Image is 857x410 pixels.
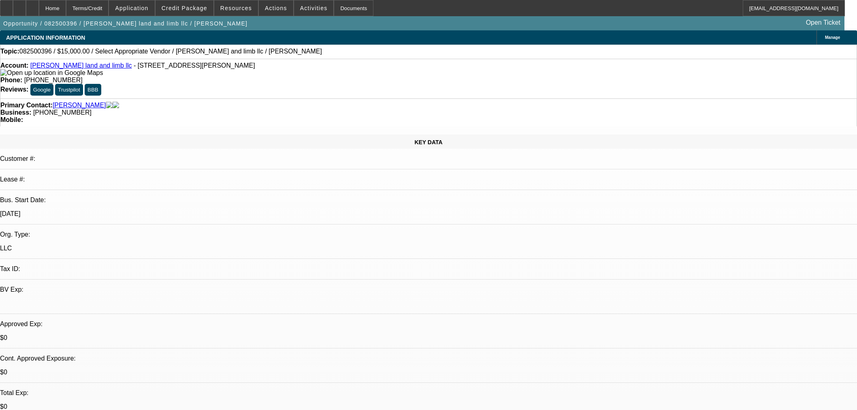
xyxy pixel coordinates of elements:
button: Activities [294,0,334,16]
img: facebook-icon.png [106,102,113,109]
strong: Business: [0,109,31,116]
span: KEY DATA [414,139,442,145]
button: Resources [214,0,258,16]
strong: Reviews: [0,86,28,93]
span: Application [115,5,148,11]
strong: Mobile: [0,116,23,123]
a: [PERSON_NAME] [53,102,106,109]
strong: Account: [0,62,28,69]
button: Google [30,84,53,96]
strong: Primary Contact: [0,102,53,109]
span: [PHONE_NUMBER] [33,109,92,116]
strong: Phone: [0,77,22,83]
img: linkedin-icon.png [113,102,119,109]
span: Credit Package [162,5,207,11]
span: Manage [825,35,840,40]
span: Activities [300,5,328,11]
strong: Topic: [0,48,19,55]
a: Open Ticket [803,16,844,30]
img: Open up location in Google Maps [0,69,103,77]
span: Actions [265,5,287,11]
button: Application [109,0,154,16]
button: Actions [259,0,293,16]
a: View Google Maps [0,69,103,76]
button: Trustpilot [55,84,83,96]
span: 082500396 / $15,000.00 / Select Appropriate Vendor / [PERSON_NAME] and limb llc / [PERSON_NAME] [19,48,322,55]
span: APPLICATION INFORMATION [6,34,85,41]
span: Opportunity / 082500396 / [PERSON_NAME] land and limb llc / [PERSON_NAME] [3,20,247,27]
button: Credit Package [156,0,213,16]
button: BBB [85,84,101,96]
a: [PERSON_NAME] land and limb llc [30,62,132,69]
span: - [STREET_ADDRESS][PERSON_NAME] [134,62,255,69]
span: Resources [220,5,252,11]
span: [PHONE_NUMBER] [24,77,83,83]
